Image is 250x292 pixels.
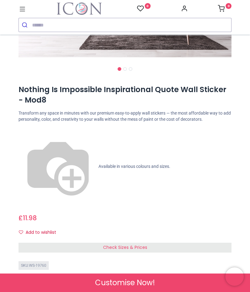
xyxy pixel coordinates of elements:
button: Add to wishlistAdd to wishlist [19,227,61,238]
span: 11.98 [23,213,37,222]
sup: 0 [226,3,231,9]
iframe: Brevo live chat [225,267,244,286]
i: Add to wishlist [19,230,23,234]
a: 0 [218,7,231,12]
img: color-wheel.png [19,127,98,206]
span: Check Sizes & Prices [103,244,147,250]
a: Logo of Icon Wall Stickers [57,2,102,15]
span: £ [19,213,37,222]
span: Customise Now! [95,278,155,288]
div: SKU: WS-19760 [19,261,49,270]
h1: Nothing Is Impossible Inspirational Quote Wall Sticker - Mod8 [19,84,231,106]
a: 0 [137,5,151,13]
button: Submit [19,18,32,32]
span: Available in various colours and sizes. [98,164,170,169]
a: Account Info [181,7,188,12]
p: Transform any space in minutes with our premium easy-to-apply wall stickers — the most affordable... [19,110,231,122]
sup: 0 [145,3,151,9]
img: Icon Wall Stickers [57,2,102,15]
